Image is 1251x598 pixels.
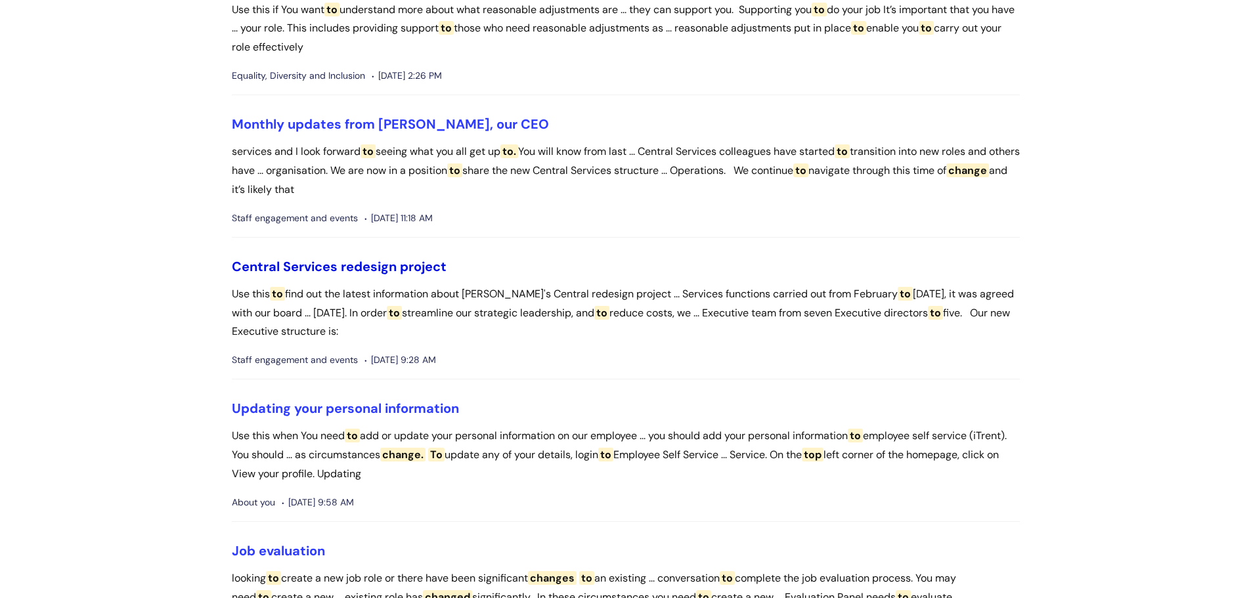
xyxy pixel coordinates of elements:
span: top [802,448,823,461]
a: Job evaluation [232,542,325,559]
span: change. [380,448,426,461]
span: Staff engagement and events [232,210,358,226]
span: to [919,21,934,35]
span: Equality, Diversity and Inclusion [232,68,365,84]
span: to [324,3,340,16]
span: to [928,306,943,320]
span: to [387,306,402,320]
a: Monthly updates from [PERSON_NAME], our CEO [232,116,549,133]
span: to [720,571,735,585]
span: change [946,163,989,177]
span: to [447,163,462,177]
span: changes [528,571,577,585]
a: Central Services redesign project [232,258,447,275]
span: to [361,144,376,158]
span: to [266,571,281,585]
span: [DATE] 11:18 AM [364,210,433,226]
span: to [851,21,866,35]
span: to [835,144,850,158]
p: Use this if You want understand more about what reasonable adjustments are ... they can support y... [232,1,1020,57]
span: To [428,448,445,461]
span: to [793,163,808,177]
span: to. [500,144,518,158]
span: [DATE] 9:28 AM [364,352,436,368]
span: to [270,287,285,301]
p: Use this when You need add or update your personal information on our employee ... you should add... [232,427,1020,483]
span: to [594,306,609,320]
span: to [345,429,360,442]
span: to [848,429,863,442]
p: services and I look forward seeing what you all get up You will know from last ... Central Servic... [232,142,1020,199]
span: Staff engagement and events [232,352,358,368]
span: [DATE] 9:58 AM [282,494,354,511]
span: to [439,21,454,35]
span: About you [232,494,275,511]
span: to [898,287,913,301]
a: Updating your personal information [232,400,459,417]
span: to [812,3,827,16]
p: Use this find out the latest information about [PERSON_NAME]'s Central redesign project ... Servi... [232,285,1020,341]
span: to [579,571,594,585]
span: to [598,448,613,461]
span: [DATE] 2:26 PM [372,68,442,84]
